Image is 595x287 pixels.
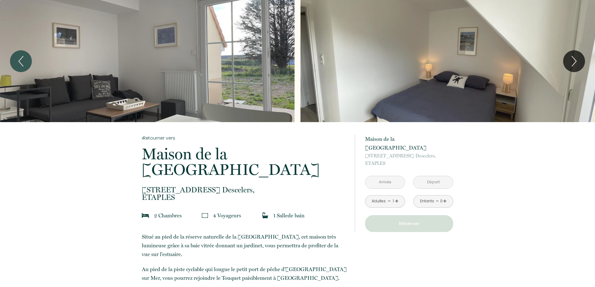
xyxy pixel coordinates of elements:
input: Départ [414,176,453,188]
p: 4 Voyageur [213,211,241,220]
img: guests [202,212,208,219]
a: Retourner vers [142,135,347,141]
button: Previous [10,50,32,72]
p: 1 Salle de bain [273,211,305,220]
span: [STREET_ADDRESS] Descelers, [142,186,347,194]
div: Adultes [372,198,386,204]
div: 0 [440,198,443,204]
input: Arrivée [365,176,405,188]
p: Réserver [367,220,451,227]
p: Au pied de la piste cyclable qui longue le petit port de pêche d'[GEOGRAPHIC_DATA] sur Mer, vous ... [142,265,347,282]
a: + [395,196,399,206]
button: Réserver [365,215,453,232]
p: Maison de la [GEOGRAPHIC_DATA] [365,135,453,152]
a: - [388,196,391,206]
p: 2 Chambre [154,211,182,220]
div: Enfants [420,198,434,204]
a: + [443,196,447,206]
p: ETAPLES [365,152,453,167]
span: s [239,212,241,219]
a: - [436,196,439,206]
span: [STREET_ADDRESS] Descelers, [365,152,453,160]
div: 1 [392,198,395,204]
p: Situé au pied de la réserve naturelle de la [GEOGRAPHIC_DATA], cet maison très lumineuse grâce à ... [142,232,347,259]
p: ETAPLES [142,186,347,201]
p: Maison de la [GEOGRAPHIC_DATA] [142,146,347,177]
span: s [180,212,182,219]
button: Next [563,50,585,72]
